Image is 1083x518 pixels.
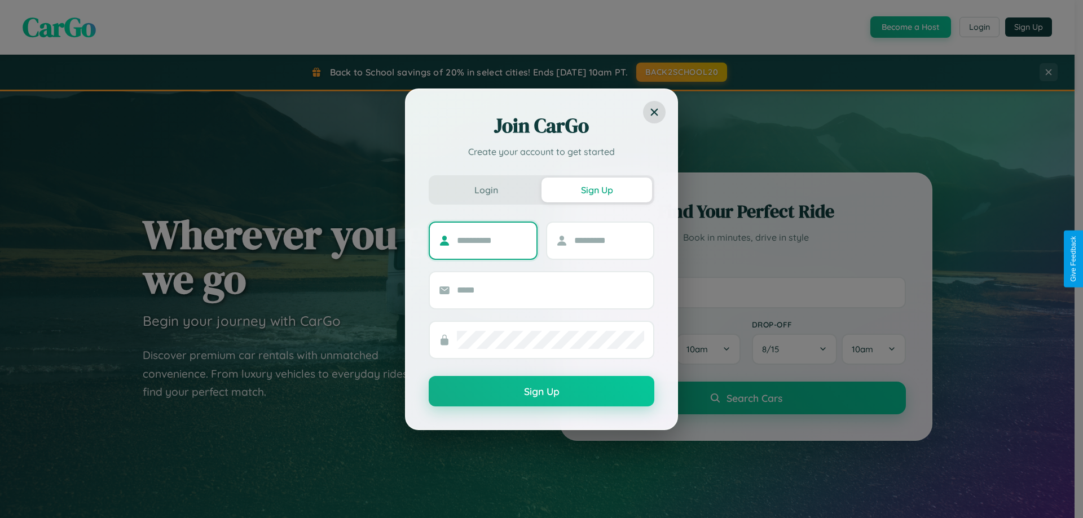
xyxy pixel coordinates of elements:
[1069,236,1077,282] div: Give Feedback
[541,178,652,202] button: Sign Up
[429,112,654,139] h2: Join CarGo
[429,145,654,158] p: Create your account to get started
[431,178,541,202] button: Login
[429,376,654,406] button: Sign Up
